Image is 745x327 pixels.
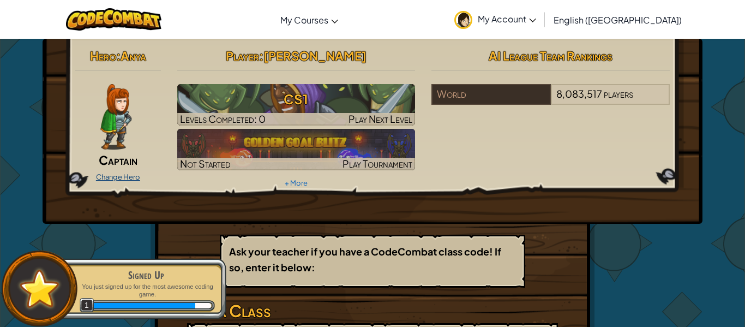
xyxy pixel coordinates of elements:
span: : [116,48,121,63]
img: default.png [15,264,64,313]
div: Signed Up [77,267,215,283]
span: : [259,48,263,63]
h3: CS1 [177,87,416,111]
span: English ([GEOGRAPHIC_DATA]) [554,14,682,26]
img: avatar [454,11,472,29]
div: World [431,84,550,105]
img: CodeCombat logo [66,8,161,31]
span: My Account [478,13,536,25]
span: 1 [80,298,94,313]
h3: Join a Class [187,299,558,323]
span: Player [226,48,259,63]
span: Play Next Level [349,112,412,125]
span: Play Tournament [343,157,412,170]
span: Not Started [180,157,231,170]
a: English ([GEOGRAPHIC_DATA]) [548,5,687,34]
a: Not StartedPlay Tournament [177,129,416,170]
span: Hero [90,48,116,63]
img: CS1 [177,84,416,126]
b: Ask your teacher if you have a CodeCombat class code! If so, enter it below: [229,245,501,274]
span: 8,083,517 [556,87,602,100]
span: [PERSON_NAME] [263,48,367,63]
a: World8,083,517players [431,94,670,107]
a: Change Hero [96,173,140,181]
span: Anya [121,48,146,63]
span: players [604,87,633,100]
span: AI League Team Rankings [489,48,612,63]
a: + More [285,179,308,187]
span: My Courses [280,14,328,26]
a: My Account [449,2,542,37]
img: Golden Goal [177,129,416,170]
span: Captain [99,152,137,168]
a: Play Next Level [177,84,416,126]
img: captain-pose.png [100,84,131,150]
p: You just signed up for the most awesome coding game. [77,283,215,299]
a: My Courses [275,5,344,34]
span: Levels Completed: 0 [180,112,266,125]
